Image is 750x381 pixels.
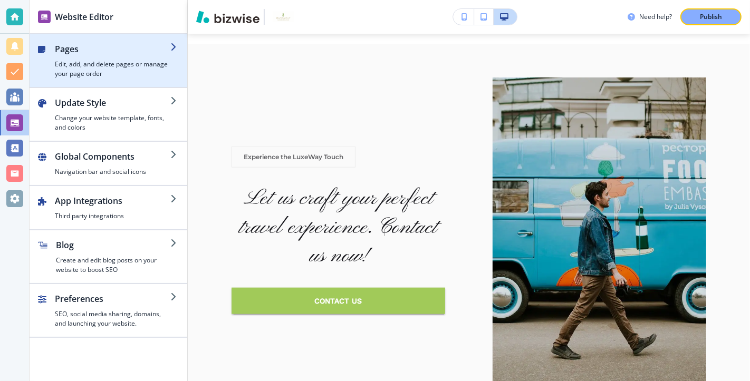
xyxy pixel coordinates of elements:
h4: Change your website template, fonts, and colors [55,113,170,132]
h2: Pages [55,43,170,55]
p: Publish [700,12,722,22]
h4: Navigation bar and social icons [55,167,170,177]
button: PreferencesSEO, social media sharing, domains, and launching your website. [30,284,187,337]
button: Update StyleChange your website template, fonts, and colors [30,88,187,141]
h2: Update Style [55,96,170,109]
h2: Blog [56,239,170,251]
button: App IntegrationsThird party integrations [30,186,187,229]
button: Publish [680,8,742,25]
img: editor icon [38,11,51,23]
button: PagesEdit, add, and delete pages or manage your page order [30,34,187,87]
h4: Edit, add, and delete pages or manage your page order [55,60,170,79]
img: Your Logo [269,12,297,22]
h2: Website Editor [55,11,113,23]
h4: SEO, social media sharing, domains, and launching your website. [55,309,170,328]
button: Global ComponentsNavigation bar and social icons [30,142,187,185]
h2: Preferences [55,292,170,305]
button: BlogCreate and edit blog posts on your website to boost SEO [30,230,187,283]
h4: Create and edit blog posts on your website to boost SEO [56,256,170,275]
h2: Global Components [55,150,170,163]
p: Let us craft your perfect travel experience. Contact us now! [232,184,445,271]
h3: Need help? [639,12,672,22]
h4: Third party integrations [55,211,170,221]
img: Bizwise Logo [196,11,259,23]
h2: App Integrations [55,194,170,207]
p: Experience the LuxeWay Touch [244,152,343,162]
button: Contact Us [232,288,445,314]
